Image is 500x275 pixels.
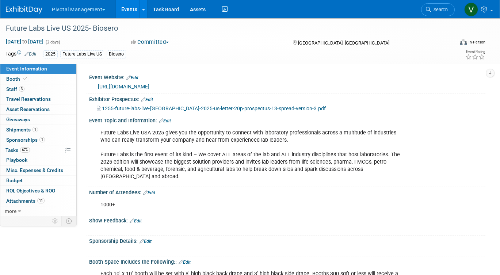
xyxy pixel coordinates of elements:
i: Booth reservation complete [23,77,27,81]
a: Booth [0,74,76,84]
span: Booth [6,76,28,82]
a: Edit [159,118,171,123]
td: Personalize Event Tab Strip [49,216,62,226]
img: Format-Inperson.png [460,39,467,45]
div: Sponsorship Details: [89,236,485,245]
a: more [0,206,76,216]
span: Giveaways [6,117,30,122]
span: ROI, Objectives & ROO [6,188,55,194]
div: Exhibitor Prospectus: [89,94,485,103]
span: Event Information [6,66,47,72]
span: Shipments [6,127,38,133]
div: 1000+ [95,198,408,212]
div: Booth Space Includes the Following:: [89,256,485,266]
a: Attachments11 [0,196,76,206]
span: Attachments [6,198,45,204]
span: Travel Reservations [6,96,51,102]
span: 11 [37,198,45,203]
a: Travel Reservations [0,94,76,104]
td: Tags [5,50,37,58]
span: Sponsorships [6,137,45,143]
span: 67% [20,147,30,153]
div: Show Feedback: [89,215,485,225]
span: 1255-future-labs-live-[GEOGRAPHIC_DATA]-2025-us-letter-20p-prospectus-13-spread-version-3.pdf [102,106,326,111]
div: Event Topic and Information: [89,115,485,125]
span: (2 days) [45,40,60,45]
div: Event Website: [89,72,485,81]
span: Playbook [6,157,27,163]
span: Asset Reservations [6,106,50,112]
a: Misc. Expenses & Credits [0,165,76,175]
a: Playbook [0,155,76,165]
a: Staff3 [0,84,76,94]
div: Number of Attendees: [89,187,485,196]
img: Valerie Weld [464,3,478,16]
span: Staff [6,86,24,92]
div: Event Rating [465,50,485,54]
span: to [21,39,28,45]
div: 2025 [43,50,58,58]
div: In-Person [468,39,485,45]
a: Event Information [0,64,76,74]
a: Edit [24,51,37,57]
a: 1255-future-labs-live-[GEOGRAPHIC_DATA]-2025-us-letter-20p-prospectus-13-spread-version-3.pdf [97,106,326,111]
div: Event Format [415,38,485,49]
a: Budget [0,176,76,186]
span: Tasks [5,147,30,153]
div: Future Labs Live US 2025- Biosero [3,22,444,35]
a: Giveaways [0,115,76,125]
a: Asset Reservations [0,104,76,114]
a: Edit [130,218,142,224]
a: Sponsorships1 [0,135,76,145]
a: ROI, Objectives & ROO [0,186,76,196]
a: Edit [140,239,152,244]
a: [URL][DOMAIN_NAME] [98,84,149,89]
span: 3 [19,86,24,92]
span: [DATE] [DATE] [5,38,44,45]
span: Search [431,7,448,12]
div: Future Labs Live US [60,50,104,58]
span: [GEOGRAPHIC_DATA], [GEOGRAPHIC_DATA] [298,40,389,46]
a: Shipments1 [0,125,76,135]
a: Edit [126,75,138,80]
button: Committed [128,38,172,46]
span: Misc. Expenses & Credits [6,167,63,173]
span: Budget [6,177,23,183]
span: 1 [33,127,38,132]
a: Tasks67% [0,145,76,155]
td: Toggle Event Tabs [62,216,77,226]
a: Edit [179,260,191,265]
div: Biosero [107,50,126,58]
a: Edit [143,190,155,195]
div: Future Labs Live USA 2025 gives you the opportunity to connect with laboratory professionals acro... [95,126,408,184]
img: ExhibitDay [6,6,42,14]
a: Search [421,3,455,16]
span: 1 [39,137,45,142]
span: more [5,208,16,214]
a: Edit [141,97,153,102]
